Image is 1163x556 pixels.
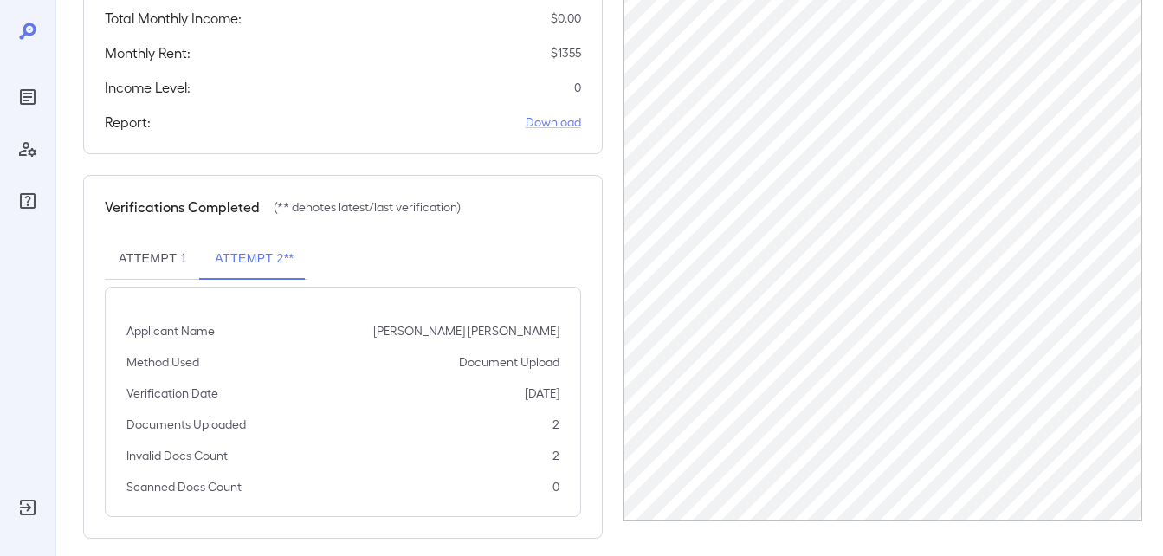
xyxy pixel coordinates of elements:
[552,416,559,433] p: 2
[551,44,581,61] p: $ 1355
[105,8,242,29] h5: Total Monthly Income:
[105,197,260,217] h5: Verifications Completed
[14,187,42,215] div: FAQ
[459,353,559,371] p: Document Upload
[105,77,191,98] h5: Income Level:
[14,494,42,521] div: Log Out
[126,447,228,464] p: Invalid Docs Count
[126,416,246,433] p: Documents Uploaded
[105,42,191,63] h5: Monthly Rent:
[126,478,242,495] p: Scanned Docs Count
[126,322,215,339] p: Applicant Name
[274,198,461,216] p: (** denotes latest/last verification)
[105,238,201,280] button: Attempt 1
[574,79,581,96] p: 0
[373,322,559,339] p: [PERSON_NAME] [PERSON_NAME]
[201,238,307,280] button: Attempt 2**
[526,113,581,131] a: Download
[126,385,218,402] p: Verification Date
[551,10,581,27] p: $ 0.00
[525,385,559,402] p: [DATE]
[14,135,42,163] div: Manage Users
[126,353,199,371] p: Method Used
[105,112,151,133] h5: Report:
[552,447,559,464] p: 2
[14,83,42,111] div: Reports
[552,478,559,495] p: 0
